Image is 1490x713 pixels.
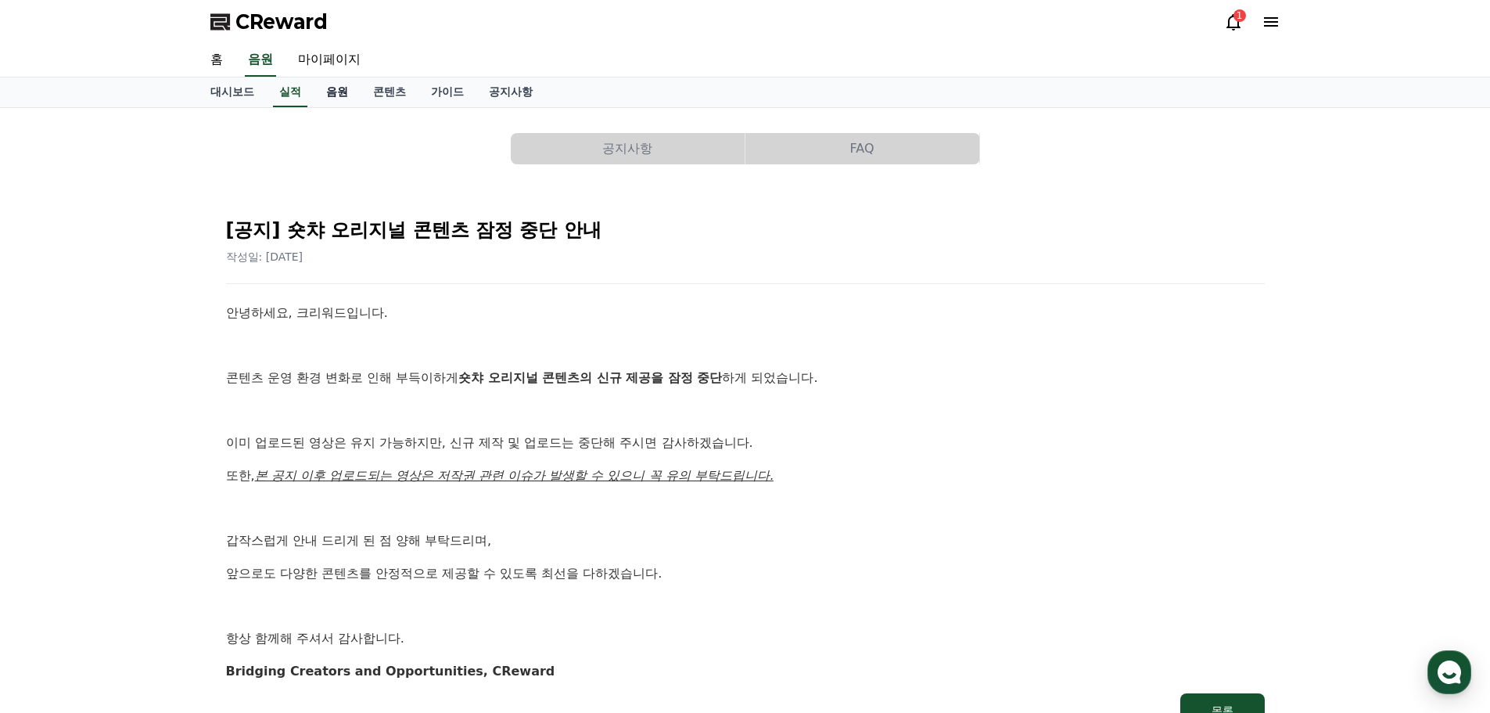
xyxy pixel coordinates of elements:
h2: [공지] 숏챠 오리지널 콘텐츠 잠정 중단 안내 [226,218,1265,243]
span: CReward [235,9,328,34]
p: 앞으로도 다양한 콘텐츠를 안정적으로 제공할 수 있도록 최선을 다하겠습니다. [226,564,1265,584]
a: 홈 [5,496,103,535]
span: 설정 [242,520,260,532]
button: FAQ [745,133,979,164]
a: 가이드 [418,77,476,107]
p: 항상 함께해 주셔서 감사합니다. [226,628,1265,649]
a: 공지사항 [476,77,545,107]
a: 대시보드 [198,77,267,107]
a: FAQ [745,133,980,164]
strong: Bridging Creators and Opportunities, CReward [226,664,555,679]
p: 또한, [226,466,1265,486]
span: 대화 [143,520,162,533]
a: 홈 [198,44,235,77]
a: 마이페이지 [285,44,373,77]
button: 공지사항 [511,133,745,164]
span: 홈 [49,520,59,532]
span: 작성일: [DATE] [226,250,303,263]
a: 음원 [245,44,276,77]
u: 본 공지 이후 업로드되는 영상은 저작권 관련 이슈가 발생할 수 있으니 꼭 유의 부탁드립니다. [255,468,774,483]
p: 이미 업로드된 영상은 유지 가능하지만, 신규 제작 및 업로드는 중단해 주시면 감사하겠습니다. [226,433,1265,453]
p: 갑작스럽게 안내 드리게 된 점 양해 부탁드리며, [226,531,1265,551]
a: 설정 [202,496,300,535]
p: 콘텐츠 운영 환경 변화로 인해 부득이하게 하게 되었습니다. [226,368,1265,388]
a: 실적 [273,77,307,107]
p: 안녕하세요, 크리워드입니다. [226,303,1265,323]
a: 음원 [314,77,361,107]
a: CReward [210,9,328,34]
strong: 숏챠 오리지널 콘텐츠의 신규 제공을 잠정 중단 [458,370,722,385]
a: 대화 [103,496,202,535]
a: 1 [1224,13,1243,31]
div: 1 [1233,9,1246,22]
a: 콘텐츠 [361,77,418,107]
